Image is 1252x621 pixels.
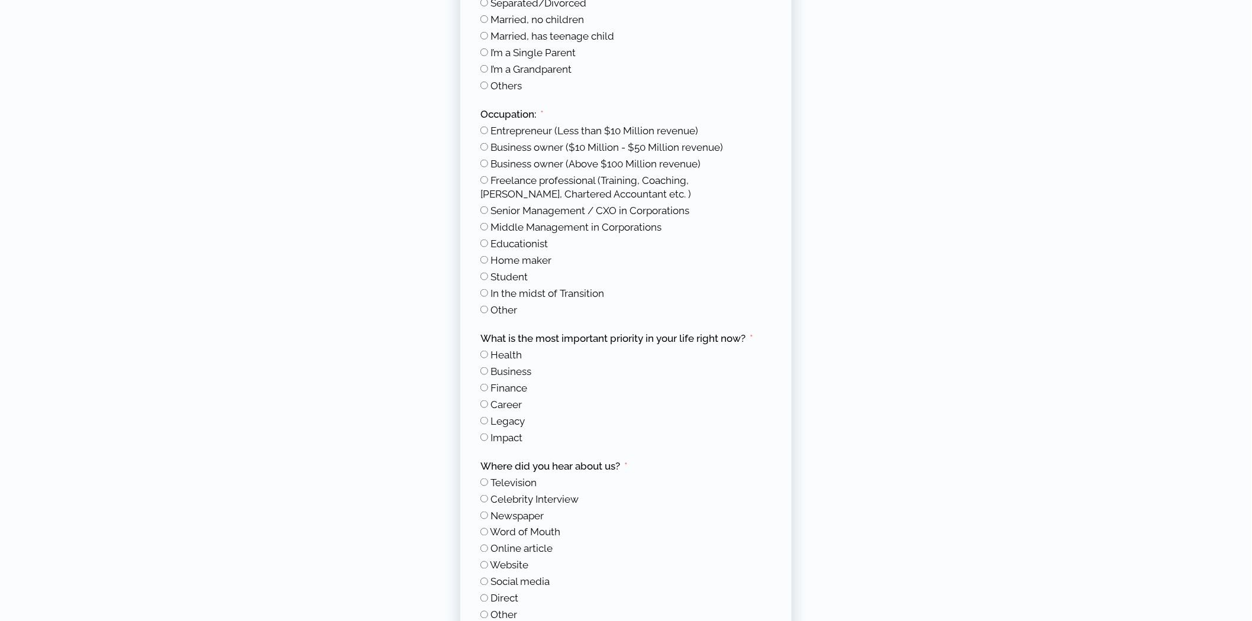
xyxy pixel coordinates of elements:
input: In the midst of Transition [480,289,488,297]
span: Direct [491,593,518,604]
input: Social media [480,578,488,586]
input: Television [480,478,488,486]
input: Career [480,400,488,408]
label: Occupation: [480,108,544,121]
input: Entrepreneur (Less than $10 Million revenue) [480,127,488,134]
span: Entrepreneur (Less than $10 Million revenue) [491,125,698,137]
span: Student [491,271,528,283]
span: Freelance professional (Training, Coaching, [PERSON_NAME], Chartered Accountant etc. ) [480,174,691,200]
input: Home maker [480,256,488,264]
span: Impact [491,432,522,444]
span: Television [491,477,537,489]
span: Senior Management / CXO in Corporations [491,205,689,216]
span: I’m a Grandparent [491,63,572,75]
input: Others [480,82,488,89]
input: Website [480,561,488,569]
input: Married, no children [480,15,488,23]
span: Career [491,399,522,410]
span: Married, no children [491,14,584,25]
input: Freelance professional (Training, Coaching, Baker, Chartered Accountant etc. ) [480,176,488,184]
span: Other [491,304,517,316]
input: Health [480,351,488,358]
label: What is the most important priority in your life right now? [480,332,753,345]
span: Business owner (Above $100 Million revenue) [491,158,701,170]
span: Legacy [491,415,525,427]
span: Celebrity Interview [491,493,579,505]
input: Impact [480,434,488,441]
input: Other [480,306,488,313]
span: Social media [491,576,550,588]
span: Educationist [491,238,548,250]
span: Finance [491,382,527,394]
span: In the midst of Transition [491,287,604,299]
span: Health [491,349,522,361]
input: Finance [480,384,488,392]
input: Online article [480,545,488,552]
input: Business [480,367,488,375]
span: Online article [491,543,553,555]
input: Word of Mouth [480,528,488,536]
input: I’m a Single Parent [480,48,488,56]
input: Celebrity Interview [480,495,488,503]
input: Direct [480,594,488,602]
span: Others [491,80,522,92]
input: Business owner (Above $100 Million revenue) [480,160,488,167]
input: Educationist [480,240,488,247]
span: Word of Mouth [490,526,560,538]
span: Other [491,609,517,621]
span: Newspaper [491,510,544,522]
span: I’m a Single Parent [491,47,576,59]
input: I’m a Grandparent [480,65,488,73]
input: Middle Management in Corporations [480,223,488,231]
span: Home maker [491,254,551,266]
input: Newspaper [480,512,488,519]
span: Middle Management in Corporations [491,221,662,233]
span: Married, has teenage child [491,30,614,42]
span: Website [490,559,528,571]
input: Other [480,611,488,619]
input: Business owner ($10 Million - $50 Million revenue) [480,143,488,151]
span: Business [491,366,531,377]
input: Senior Management / CXO in Corporations [480,206,488,214]
input: Married, has teenage child [480,32,488,40]
label: Where did you hear about us? [480,460,628,473]
input: Legacy [480,417,488,425]
span: Business owner ($10 Million - $50 Million revenue) [491,141,723,153]
input: Student [480,273,488,280]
